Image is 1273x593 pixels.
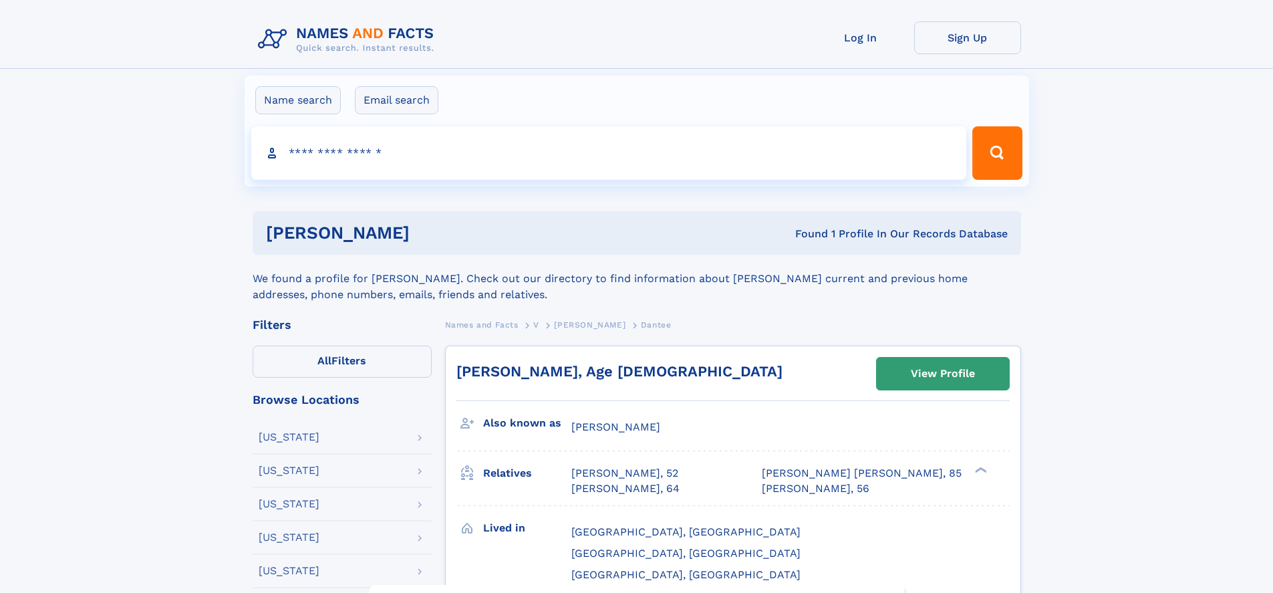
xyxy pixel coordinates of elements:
[762,481,869,496] a: [PERSON_NAME], 56
[571,466,678,481] a: [PERSON_NAME], 52
[259,532,319,543] div: [US_STATE]
[259,465,319,476] div: [US_STATE]
[554,320,625,330] span: [PERSON_NAME]
[877,358,1009,390] a: View Profile
[253,346,432,378] label: Filters
[914,21,1021,54] a: Sign Up
[483,462,571,485] h3: Relatives
[972,466,988,475] div: ❯
[483,517,571,540] h3: Lived in
[554,316,625,333] a: [PERSON_NAME]
[571,525,801,538] span: [GEOGRAPHIC_DATA], [GEOGRAPHIC_DATA]
[972,126,1022,180] button: Search Button
[483,412,571,435] h3: Also known as
[259,499,319,509] div: [US_STATE]
[259,566,319,576] div: [US_STATE]
[571,547,801,560] span: [GEOGRAPHIC_DATA], [GEOGRAPHIC_DATA]
[317,354,331,367] span: All
[251,126,967,180] input: search input
[807,21,914,54] a: Log In
[253,255,1021,303] div: We found a profile for [PERSON_NAME]. Check out our directory to find information about [PERSON_N...
[253,319,432,331] div: Filters
[533,320,539,330] span: V
[533,316,539,333] a: V
[602,227,1008,241] div: Found 1 Profile In Our Records Database
[445,316,519,333] a: Names and Facts
[762,466,962,481] a: [PERSON_NAME] [PERSON_NAME], 85
[571,481,680,496] a: [PERSON_NAME], 64
[641,320,672,330] span: Dantee
[456,363,783,380] a: [PERSON_NAME], Age [DEMOGRAPHIC_DATA]
[266,225,603,241] h1: [PERSON_NAME]
[255,86,341,114] label: Name search
[253,394,432,406] div: Browse Locations
[259,432,319,443] div: [US_STATE]
[253,21,445,57] img: Logo Names and Facts
[571,568,801,581] span: [GEOGRAPHIC_DATA], [GEOGRAPHIC_DATA]
[571,421,660,433] span: [PERSON_NAME]
[911,358,975,389] div: View Profile
[355,86,438,114] label: Email search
